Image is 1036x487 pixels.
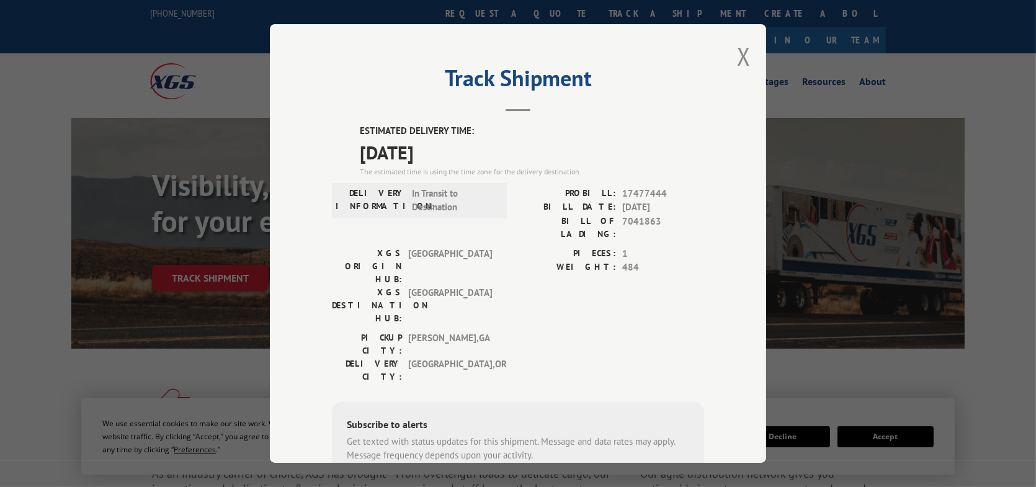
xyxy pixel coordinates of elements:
[518,215,616,241] label: BILL OF LADING:
[332,247,402,286] label: XGS ORIGIN HUB:
[332,331,402,357] label: PICKUP CITY:
[408,331,492,357] span: [PERSON_NAME] , GA
[622,215,704,241] span: 7041863
[622,261,704,275] span: 484
[622,200,704,215] span: [DATE]
[412,187,496,215] span: In Transit to Destination
[336,187,406,215] label: DELIVERY INFORMATION:
[622,187,704,201] span: 17477444
[622,247,704,261] span: 1
[332,69,704,93] h2: Track Shipment
[360,138,704,166] span: [DATE]
[518,200,616,215] label: BILL DATE:
[332,357,402,383] label: DELIVERY CITY:
[518,187,616,201] label: PROBILL:
[408,286,492,325] span: [GEOGRAPHIC_DATA]
[518,261,616,275] label: WEIGHT:
[360,124,704,138] label: ESTIMATED DELIVERY TIME:
[347,435,689,463] div: Get texted with status updates for this shipment. Message and data rates may apply. Message frequ...
[347,417,689,435] div: Subscribe to alerts
[408,357,492,383] span: [GEOGRAPHIC_DATA] , OR
[518,247,616,261] label: PIECES:
[360,166,704,177] div: The estimated time is using the time zone for the delivery destination.
[408,247,492,286] span: [GEOGRAPHIC_DATA]
[332,286,402,325] label: XGS DESTINATION HUB:
[737,40,751,73] button: Close modal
